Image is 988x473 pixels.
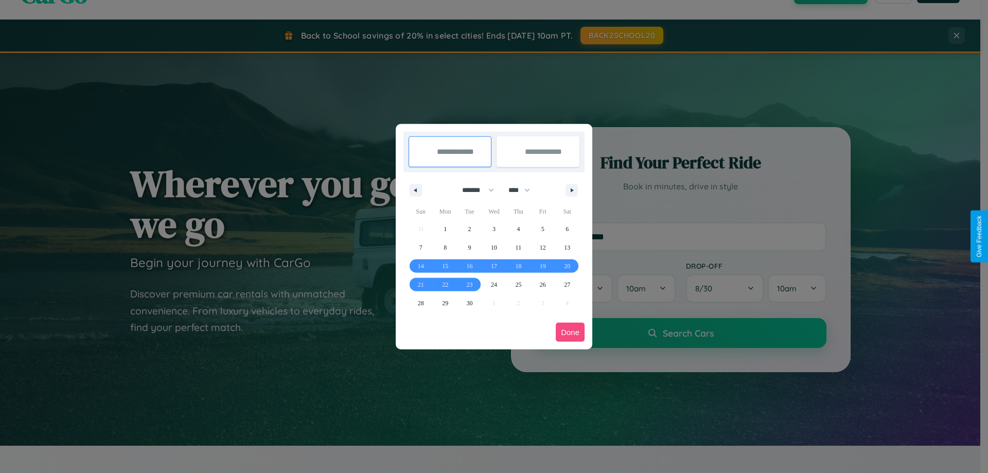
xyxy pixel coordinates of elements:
span: 14 [418,257,424,275]
span: 5 [541,220,544,238]
button: 15 [433,257,457,275]
span: 19 [540,257,546,275]
span: Thu [506,203,531,220]
span: 30 [467,294,473,312]
span: 7 [419,238,422,257]
button: 30 [457,294,482,312]
span: 13 [564,238,570,257]
div: Give Feedback [976,216,983,257]
button: 22 [433,275,457,294]
span: 10 [491,238,497,257]
span: 6 [566,220,569,238]
button: 14 [409,257,433,275]
span: 22 [442,275,448,294]
button: 1 [433,220,457,238]
span: 9 [468,238,471,257]
button: 19 [531,257,555,275]
button: 16 [457,257,482,275]
button: 4 [506,220,531,238]
span: 26 [540,275,546,294]
button: 2 [457,220,482,238]
button: 9 [457,238,482,257]
button: 10 [482,238,506,257]
span: 15 [442,257,448,275]
span: 17 [491,257,497,275]
span: 2 [468,220,471,238]
button: 17 [482,257,506,275]
button: 5 [531,220,555,238]
span: 20 [564,257,570,275]
button: 21 [409,275,433,294]
span: 18 [515,257,521,275]
button: 11 [506,238,531,257]
span: 8 [444,238,447,257]
span: 27 [564,275,570,294]
span: 25 [515,275,521,294]
span: Sat [555,203,579,220]
button: 29 [433,294,457,312]
span: 29 [442,294,448,312]
span: Mon [433,203,457,220]
span: Wed [482,203,506,220]
button: 24 [482,275,506,294]
button: 25 [506,275,531,294]
span: Tue [457,203,482,220]
span: 11 [516,238,522,257]
span: 4 [517,220,520,238]
span: 23 [467,275,473,294]
span: 21 [418,275,424,294]
span: Sun [409,203,433,220]
span: 1 [444,220,447,238]
button: 12 [531,238,555,257]
button: 3 [482,220,506,238]
span: 3 [492,220,496,238]
span: 12 [540,238,546,257]
button: 26 [531,275,555,294]
span: Fri [531,203,555,220]
span: 16 [467,257,473,275]
button: Done [556,323,585,342]
button: 8 [433,238,457,257]
button: 23 [457,275,482,294]
button: 7 [409,238,433,257]
button: 20 [555,257,579,275]
button: 13 [555,238,579,257]
span: 24 [491,275,497,294]
span: 28 [418,294,424,312]
button: 27 [555,275,579,294]
button: 6 [555,220,579,238]
button: 18 [506,257,531,275]
button: 28 [409,294,433,312]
